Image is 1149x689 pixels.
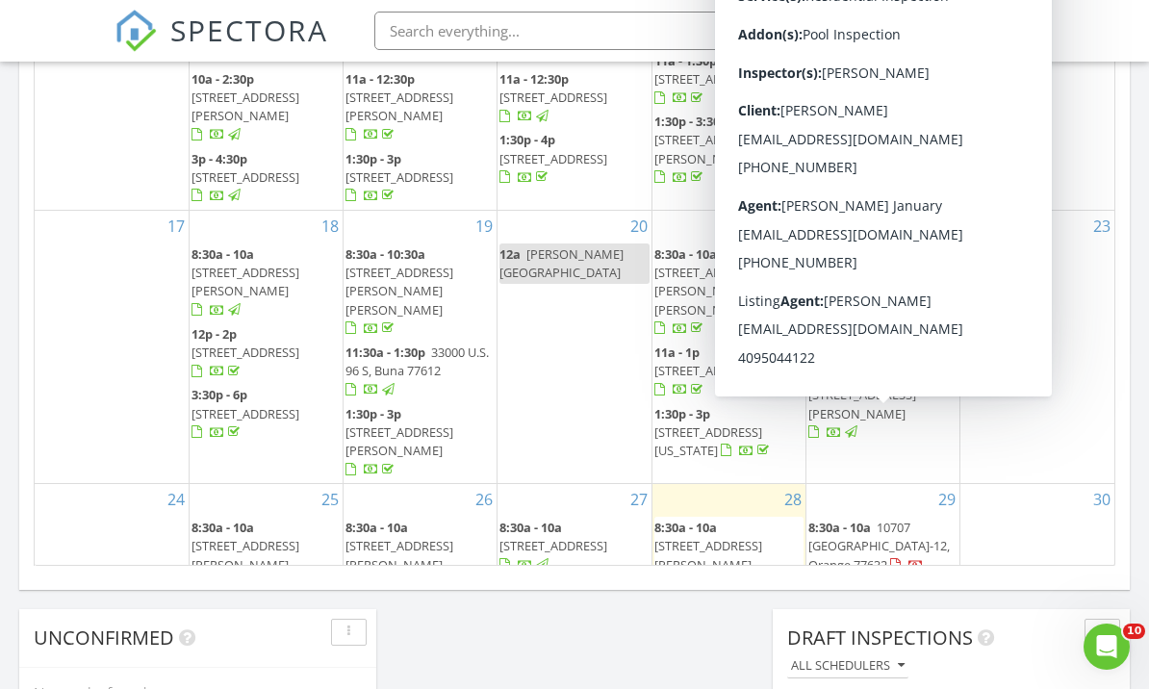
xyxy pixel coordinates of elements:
[191,405,299,422] span: [STREET_ADDRESS]
[808,264,916,281] span: [STREET_ADDRESS]
[345,403,495,482] a: 1:30p - 3p [STREET_ADDRESS][PERSON_NAME]
[374,12,759,50] input: Search everything...
[499,70,569,88] span: 11a - 12:30p
[318,484,343,515] a: Go to August 25, 2025
[191,168,299,186] span: [STREET_ADDRESS]
[808,245,871,263] span: 8:30a - 11a
[191,70,254,88] span: 10a - 2:30p
[499,70,607,124] a: 11a - 12:30p [STREET_ADDRESS]
[191,519,254,536] span: 8:30a - 10a
[345,344,489,379] span: 33000 U.S. 96 S, Buna 77612
[345,70,453,143] a: 11a - 12:30p [STREET_ADDRESS][PERSON_NAME]
[1084,624,1130,670] iframe: Intercom live chat
[345,245,453,337] a: 8:30a - 10:30a [STREET_ADDRESS][PERSON_NAME][PERSON_NAME]
[499,131,607,185] a: 1:30p - 4p [STREET_ADDRESS]
[808,519,871,536] span: 8:30a - 10a
[654,519,762,610] a: 8:30a - 10a [STREET_ADDRESS][PERSON_NAME][PERSON_NAME]
[654,245,762,337] a: 8:30a - 10a [STREET_ADDRESS][PERSON_NAME][PERSON_NAME]
[654,517,804,614] a: 8:30a - 10a [STREET_ADDRESS][PERSON_NAME][PERSON_NAME]
[499,129,649,190] a: 1:30p - 4p [STREET_ADDRESS]
[318,211,343,242] a: Go to August 18, 2025
[345,150,453,204] a: 1:30p - 3p [STREET_ADDRESS]
[654,113,728,130] span: 1:30p - 3:30p
[654,405,773,459] a: 1:30p - 3p [STREET_ADDRESS][US_STATE]
[808,517,957,577] a: 8:30a - 10a 10707 [GEOGRAPHIC_DATA]-12, Orange 77632
[808,325,930,361] span: [GEOGRAPHIC_DATA] 77651
[654,52,762,106] a: 11a - 1:30p [STREET_ADDRESS]
[472,484,497,515] a: Go to August 26, 2025
[345,405,401,422] span: 1:30p - 3p
[191,150,247,167] span: 3p - 4:30p
[191,70,299,143] a: 10a - 2:30p [STREET_ADDRESS][PERSON_NAME]
[780,211,805,242] a: Go to August 21, 2025
[499,519,607,573] a: 8:30a - 10a [STREET_ADDRESS]
[808,307,930,361] a: 11a - 12:30p [GEOGRAPHIC_DATA] 77651
[808,305,957,366] a: 11a - 12:30p [GEOGRAPHIC_DATA] 77651
[626,211,651,242] a: Go to August 20, 2025
[191,245,254,263] span: 8:30a - 10a
[654,243,804,341] a: 8:30a - 10a [STREET_ADDRESS][PERSON_NAME][PERSON_NAME]
[170,10,328,50] span: SPECTORA
[499,245,521,263] span: 12a
[164,484,189,515] a: Go to August 24, 2025
[345,245,425,263] span: 8:30a - 10:30a
[34,625,174,651] span: Unconfirmed
[345,150,401,167] span: 1:30p - 3p
[1089,211,1114,242] a: Go to August 23, 2025
[1089,484,1114,515] a: Go to August 30, 2025
[345,89,453,124] span: [STREET_ADDRESS][PERSON_NAME]
[787,625,973,651] span: Draft Inspections
[654,50,804,111] a: 11a - 1:30p [STREET_ADDRESS]
[654,344,762,397] a: 11a - 1p [STREET_ADDRESS]
[499,517,649,577] a: 8:30a - 10a [STREET_ADDRESS]
[830,31,1022,50] div: Rock Solid Home Inspection
[808,386,916,421] span: [STREET_ADDRESS][PERSON_NAME]
[115,10,157,52] img: The Best Home Inspection Software - Spectora
[791,659,905,673] div: All schedulers
[654,423,762,459] span: [STREET_ADDRESS][US_STATE]
[345,423,453,459] span: [STREET_ADDRESS][PERSON_NAME]
[934,211,959,242] a: Go to August 22, 2025
[934,484,959,515] a: Go to August 29, 2025
[345,168,453,186] span: [STREET_ADDRESS]
[345,405,453,478] a: 1:30p - 3p [STREET_ADDRESS][PERSON_NAME]
[499,245,624,281] span: [PERSON_NAME][GEOGRAPHIC_DATA]
[191,89,299,124] span: [STREET_ADDRESS][PERSON_NAME]
[345,68,495,147] a: 11a - 12:30p [STREET_ADDRESS][PERSON_NAME]
[345,70,415,88] span: 11a - 12:30p
[345,344,425,361] span: 11:30a - 1:30p
[654,245,717,263] span: 8:30a - 10a
[654,70,762,88] span: [STREET_ADDRESS]
[499,150,607,167] span: [STREET_ADDRESS]
[191,384,341,445] a: 3:30p - 6p [STREET_ADDRESS]
[654,52,717,69] span: 11a - 1:30p
[191,148,341,209] a: 3p - 4:30p [STREET_ADDRESS]
[345,342,495,402] a: 11:30a - 1:30p 33000 U.S. 96 S, Buna 77612
[345,537,453,573] span: [STREET_ADDRESS][PERSON_NAME]
[191,68,341,147] a: 10a - 2:30p [STREET_ADDRESS][PERSON_NAME]
[651,211,805,484] td: Go to August 21, 2025
[654,342,804,402] a: 11a - 1p [STREET_ADDRESS]
[189,211,343,484] td: Go to August 18, 2025
[654,111,804,190] a: 1:30p - 3:30p [STREET_ADDRESS][PERSON_NAME]
[345,344,489,397] a: 11:30a - 1:30p 33000 U.S. 96 S, Buna 77612
[654,537,762,591] span: [STREET_ADDRESS][PERSON_NAME][PERSON_NAME]
[499,89,607,106] span: [STREET_ADDRESS]
[472,211,497,242] a: Go to August 19, 2025
[191,537,299,573] span: [STREET_ADDRESS][PERSON_NAME]
[654,519,717,536] span: 8:30a - 10a
[345,243,495,341] a: 8:30a - 10:30a [STREET_ADDRESS][PERSON_NAME][PERSON_NAME]
[654,362,762,379] span: [STREET_ADDRESS]
[882,12,1008,31] div: [PERSON_NAME]
[345,519,408,536] span: 8:30a - 10a
[787,653,908,679] button: All schedulers
[191,243,341,322] a: 8:30a - 10a [STREET_ADDRESS][PERSON_NAME]
[191,517,341,596] a: 8:30a - 10a [STREET_ADDRESS][PERSON_NAME]
[654,405,710,422] span: 1:30p - 3p
[805,211,959,484] td: Go to August 22, 2025
[780,484,805,515] a: Go to August 28, 2025
[191,519,299,592] a: 8:30a - 10a [STREET_ADDRESS][PERSON_NAME]
[191,245,299,319] a: 8:30a - 10a [STREET_ADDRESS][PERSON_NAME]
[960,211,1114,484] td: Go to August 23, 2025
[345,148,495,209] a: 1:30p - 3p [STREET_ADDRESS]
